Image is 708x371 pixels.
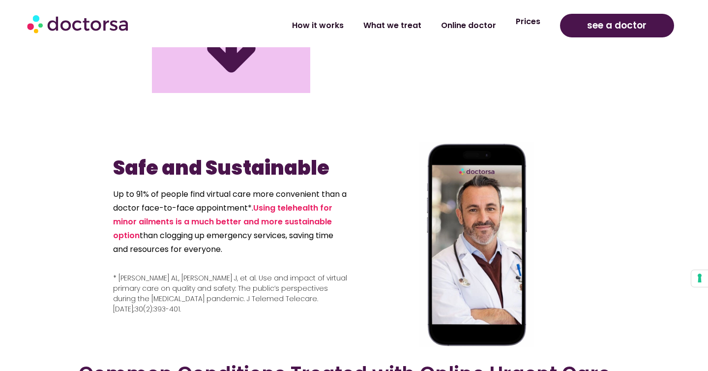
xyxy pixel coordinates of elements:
img: Virtual care doctor in France [419,142,535,347]
a: see a doctor [560,14,674,37]
a: Online doctor [431,14,506,37]
nav: Menu [187,14,550,37]
b: Safe and Sustainable [113,154,329,182]
button: Your consent preferences for tracking technologies [691,270,708,287]
a: What we treat [354,14,431,37]
span: see a doctor [587,18,647,33]
p: Up to 91% of people find virtual care more convenient than a doctor face-to-face appointment*. th... [113,187,349,256]
a: Prices [506,10,550,33]
a: Using telehealth for minor ailments is a much better and more sustainable option [113,202,332,241]
a: How it works [282,14,354,37]
p: * [PERSON_NAME] AL, [PERSON_NAME] J, et al. Use and impact of virtual primary care on quality and... [113,273,349,314]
